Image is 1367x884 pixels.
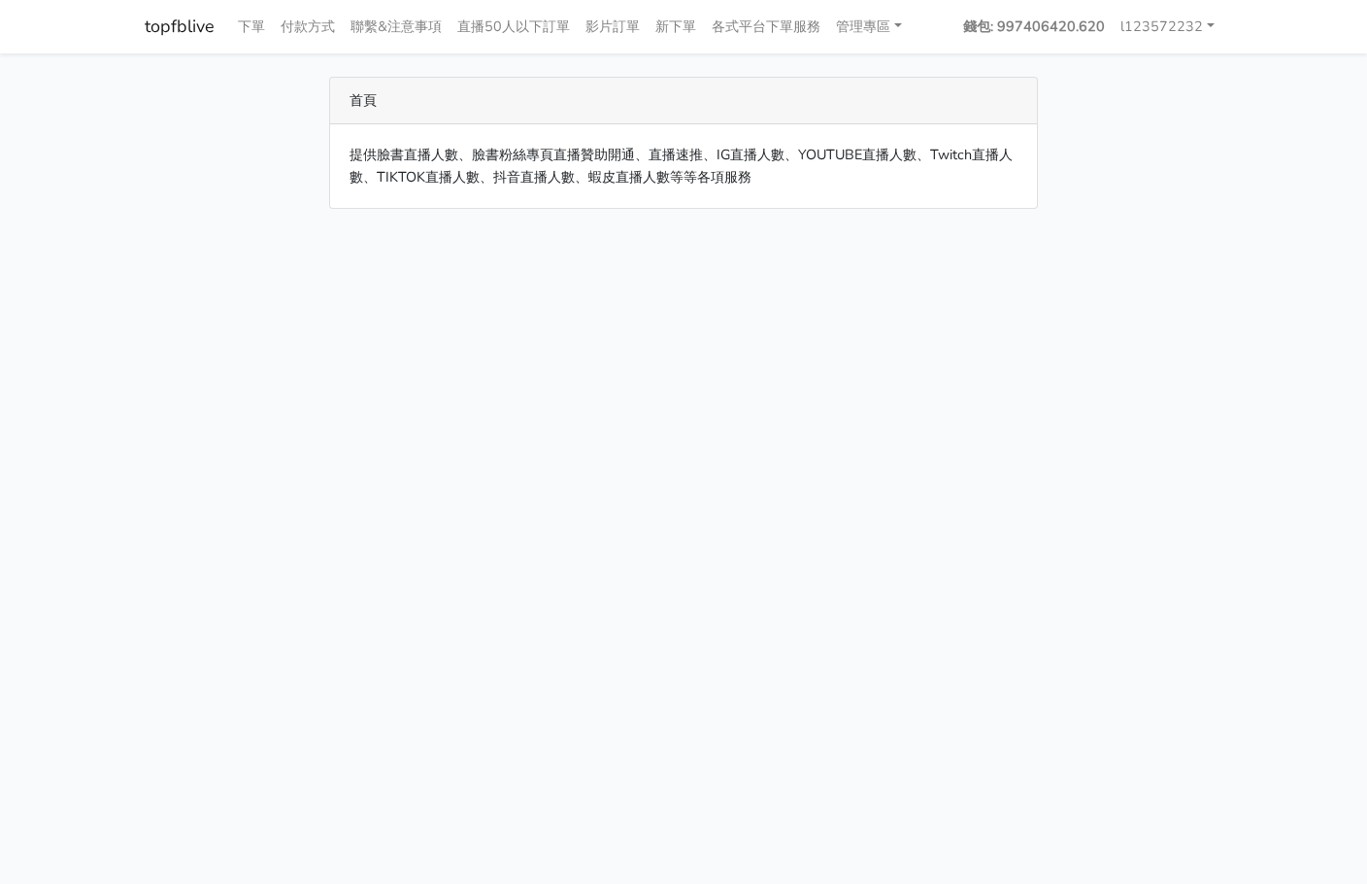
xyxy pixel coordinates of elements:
[273,8,343,46] a: 付款方式
[648,8,704,46] a: 新下單
[1113,8,1222,46] a: l123572232
[955,8,1113,46] a: 錢包: 997406420.620
[828,8,910,46] a: 管理專區
[578,8,648,46] a: 影片訂單
[330,78,1037,124] div: 首頁
[963,17,1105,36] strong: 錢包: 997406420.620
[330,124,1037,208] div: 提供臉書直播人數、臉書粉絲專頁直播贊助開通、直播速推、IG直播人數、YOUTUBE直播人數、Twitch直播人數、TIKTOK直播人數、抖音直播人數、蝦皮直播人數等等各項服務
[145,8,215,46] a: topfblive
[704,8,828,46] a: 各式平台下單服務
[343,8,450,46] a: 聯繫&注意事項
[450,8,578,46] a: 直播50人以下訂單
[230,8,273,46] a: 下單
